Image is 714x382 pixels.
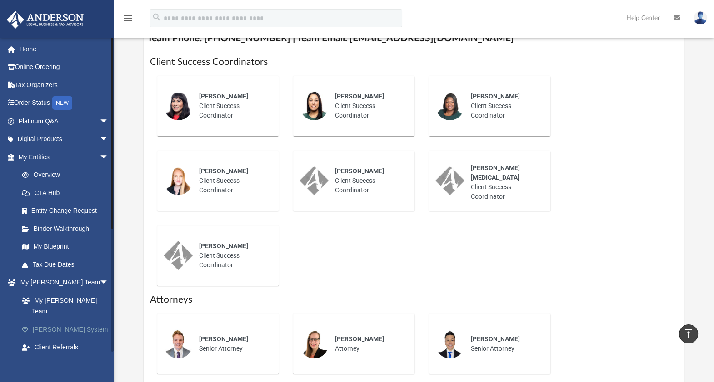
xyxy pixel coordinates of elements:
[679,324,698,343] a: vertical_align_top
[464,328,544,360] div: Senior Attorney
[300,166,329,195] img: thumbnail
[100,130,118,149] span: arrow_drop_down
[329,328,408,360] div: Attorney
[199,242,248,250] span: [PERSON_NAME]
[300,91,329,120] img: thumbnail
[300,329,329,358] img: thumbnail
[150,293,678,306] h1: Attorneys
[100,112,118,131] span: arrow_drop_down
[13,202,122,220] a: Entity Change Request
[193,85,272,127] div: Client Success Coordinator
[683,328,694,339] i: vertical_align_top
[13,338,122,357] a: Client Referrals
[329,85,408,127] div: Client Success Coordinator
[144,28,684,49] h4: Team Phone: [PHONE_NUMBER] | Team Email: [EMAIL_ADDRESS][DOMAIN_NAME]
[6,76,122,94] a: Tax Organizers
[329,160,408,201] div: Client Success Coordinator
[6,40,122,58] a: Home
[193,328,272,360] div: Senior Attorney
[435,329,464,358] img: thumbnail
[199,167,248,175] span: [PERSON_NAME]
[13,291,118,320] a: My [PERSON_NAME] Team
[164,241,193,270] img: thumbnail
[471,93,520,100] span: [PERSON_NAME]
[13,166,122,184] a: Overview
[13,255,122,274] a: Tax Due Dates
[52,96,72,110] div: NEW
[123,13,134,24] i: menu
[6,274,122,292] a: My [PERSON_NAME] Teamarrow_drop_down
[6,58,122,76] a: Online Ordering
[4,11,86,29] img: Anderson Advisors Platinum Portal
[335,93,384,100] span: [PERSON_NAME]
[150,55,678,69] h1: Client Success Coordinators
[6,148,122,166] a: My Entitiesarrow_drop_down
[199,335,248,343] span: [PERSON_NAME]
[435,166,464,195] img: thumbnail
[13,238,118,256] a: My Blueprint
[435,91,464,120] img: thumbnail
[123,17,134,24] a: menu
[152,12,162,22] i: search
[694,11,707,24] img: User Pic
[6,130,122,148] a: Digital Productsarrow_drop_down
[164,166,193,195] img: thumbnail
[164,91,193,120] img: thumbnail
[471,335,520,343] span: [PERSON_NAME]
[6,94,122,113] a: Order StatusNEW
[164,329,193,358] img: thumbnail
[100,274,118,292] span: arrow_drop_down
[199,93,248,100] span: [PERSON_NAME]
[193,235,272,276] div: Client Success Coordinator
[335,167,384,175] span: [PERSON_NAME]
[13,184,122,202] a: CTA Hub
[335,335,384,343] span: [PERSON_NAME]
[464,85,544,127] div: Client Success Coordinator
[13,320,122,338] a: [PERSON_NAME] System
[464,157,544,208] div: Client Success Coordinator
[100,148,118,167] span: arrow_drop_down
[6,112,122,130] a: Platinum Q&Aarrow_drop_down
[13,220,122,238] a: Binder Walkthrough
[471,164,520,181] span: [PERSON_NAME][MEDICAL_DATA]
[193,160,272,201] div: Client Success Coordinator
